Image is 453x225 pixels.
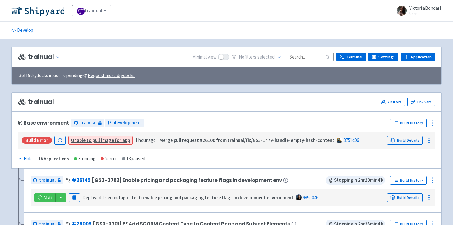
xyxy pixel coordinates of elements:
[122,155,145,162] div: 13 paused
[92,177,282,183] span: [GS3-3762] Enable pricing and packaging feature flags in development env
[31,176,63,184] a: trainual
[19,72,135,79] span: 3 of 15 drydocks in use - 0 pending
[336,53,366,61] a: Terminal
[69,193,80,202] button: Pause
[387,193,423,202] a: Build Details
[368,53,398,61] a: Settings
[72,177,91,183] a: #26145
[101,155,117,162] div: 2 error
[390,176,427,185] a: Build History
[393,6,442,16] a: ViktoriiaBondar1 User
[105,119,144,127] a: development
[401,53,435,61] a: Application
[102,194,128,200] time: 1 second ago
[72,5,111,16] a: trainual
[71,119,104,127] a: trainual
[159,137,334,143] strong: Merge pull request #26100 from trainual/fix/GS5-1479-handle-empty-hash-content
[378,98,405,106] a: Visitors
[11,22,33,39] a: Develop
[387,136,423,145] a: Build Details
[257,54,275,60] span: selected
[80,119,97,127] span: trainual
[34,193,56,202] a: Visit
[344,137,359,143] a: 8751c06
[18,98,54,105] span: trainual
[135,137,156,143] time: 1 hour ago
[303,194,318,200] a: 989e046
[82,194,128,200] span: Deployed
[18,120,69,126] div: Base environment
[239,53,275,61] span: No filter s
[44,195,53,200] span: Visit
[132,194,294,200] strong: feat: enable pricing and packaging feature flags in development environment
[28,53,62,60] button: trainual
[74,155,96,162] div: 3 running
[71,137,130,143] a: Unable to pull image for app
[114,119,141,127] span: development
[18,155,33,162] button: Hide
[88,72,135,78] u: Request more drydocks
[39,177,56,184] span: trainual
[22,137,52,144] div: Build Error
[38,155,69,162] div: 18 Applications
[390,119,427,127] a: Build History
[409,12,442,16] small: User
[326,176,385,185] span: Stopping in 2 hr 29 min
[192,53,217,61] span: Minimal view
[287,53,334,61] input: Search...
[407,98,435,106] a: Env Vars
[409,5,442,11] span: ViktoriiaBondar1
[11,6,64,16] img: Shipyard logo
